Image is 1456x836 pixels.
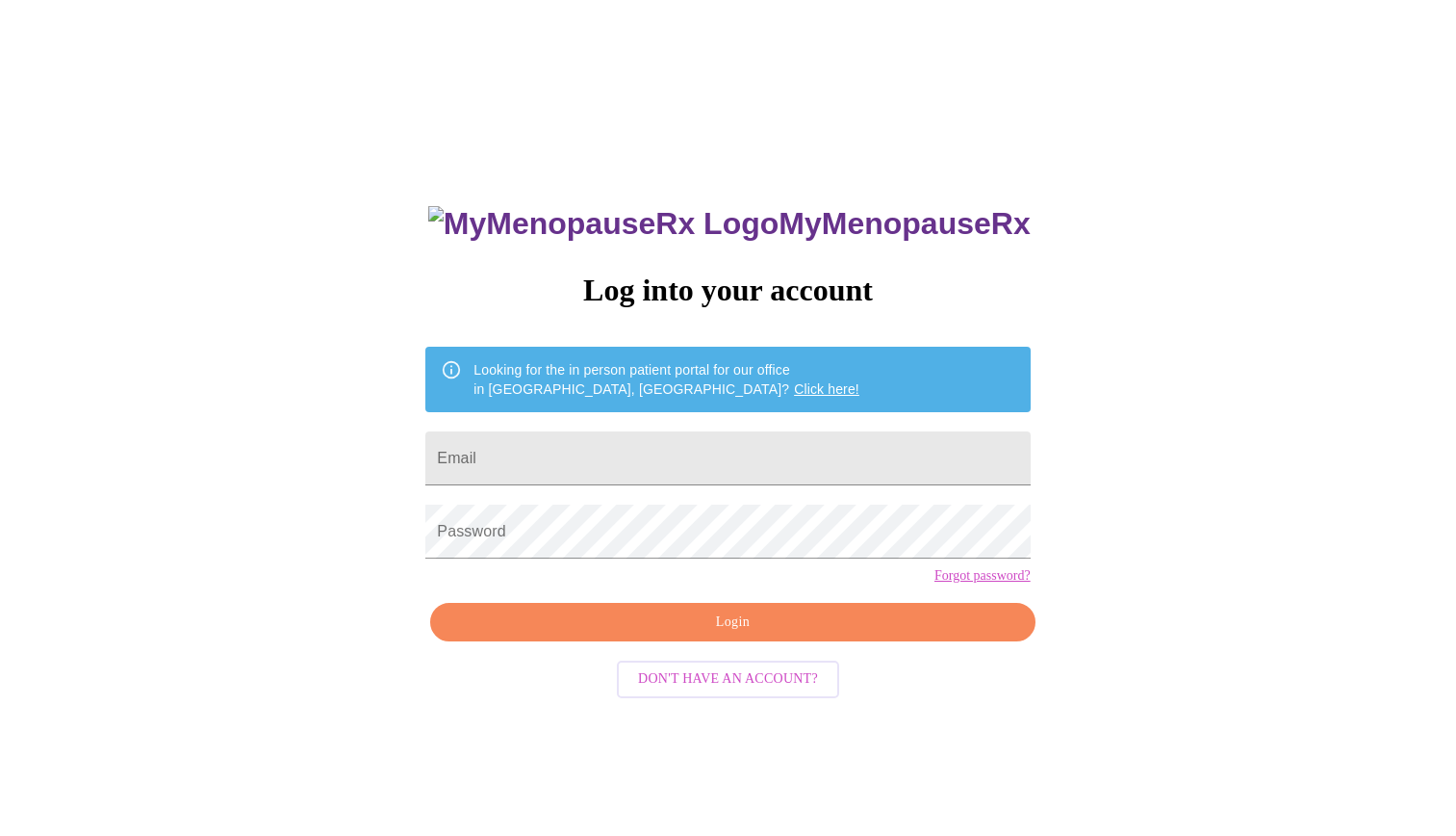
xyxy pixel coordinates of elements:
[638,667,818,692] span: Don't have an account?
[794,381,859,397] a: Click here!
[428,206,1031,242] h3: MyMenopauseRx
[617,661,839,698] button: Don't have an account?
[612,669,844,686] a: Don't have an account?
[452,611,1012,635] span: Login
[934,568,1031,584] a: Forgot password?
[425,273,1030,308] h3: Log into your account
[428,206,779,242] img: MyMenopauseRx Logo
[430,603,1035,642] button: Login
[473,353,859,406] div: Looking for the in person patient portal for our office in [GEOGRAPHIC_DATA], [GEOGRAPHIC_DATA]?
